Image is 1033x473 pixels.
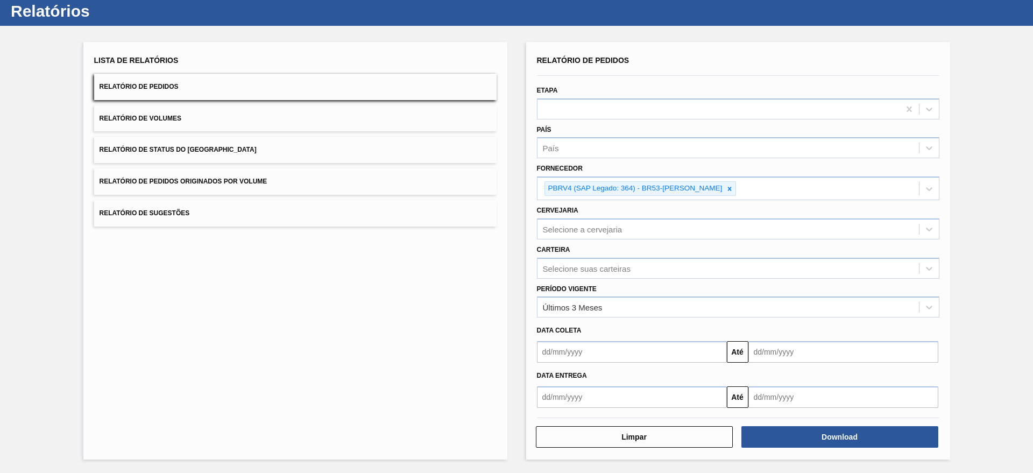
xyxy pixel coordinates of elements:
[537,87,558,94] label: Etapa
[543,144,559,153] div: País
[543,224,622,234] div: Selecione a cervejaria
[537,341,727,363] input: dd/mm/yyyy
[537,207,578,214] label: Cervejaria
[543,303,603,312] div: Últimos 3 Meses
[727,386,748,408] button: Até
[537,165,583,172] label: Fornecedor
[94,74,497,100] button: Relatório de Pedidos
[537,386,727,408] input: dd/mm/yyyy
[11,5,202,17] h1: Relatórios
[537,126,551,133] label: País
[545,182,724,195] div: PBRV4 (SAP Legado: 364) - BR53-[PERSON_NAME]
[537,372,587,379] span: Data Entrega
[748,386,938,408] input: dd/mm/yyyy
[543,264,631,273] div: Selecione suas carteiras
[100,146,257,153] span: Relatório de Status do [GEOGRAPHIC_DATA]
[94,137,497,163] button: Relatório de Status do [GEOGRAPHIC_DATA]
[94,56,179,65] span: Lista de Relatórios
[94,168,497,195] button: Relatório de Pedidos Originados por Volume
[727,341,748,363] button: Até
[537,56,629,65] span: Relatório de Pedidos
[537,285,597,293] label: Período Vigente
[741,426,938,448] button: Download
[100,115,181,122] span: Relatório de Volumes
[748,341,938,363] input: dd/mm/yyyy
[94,200,497,227] button: Relatório de Sugestões
[100,209,190,217] span: Relatório de Sugestões
[100,83,179,90] span: Relatório de Pedidos
[537,246,570,253] label: Carteira
[536,426,733,448] button: Limpar
[537,327,582,334] span: Data coleta
[100,178,267,185] span: Relatório de Pedidos Originados por Volume
[94,105,497,132] button: Relatório de Volumes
